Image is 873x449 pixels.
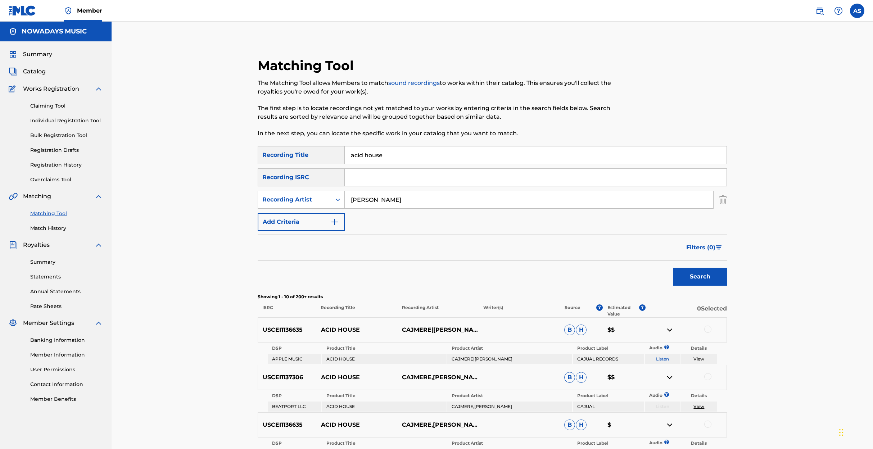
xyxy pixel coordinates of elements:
img: help [834,6,843,15]
a: Banking Information [30,336,103,344]
img: expand [94,241,103,249]
td: APPLE MUSIC [268,354,321,364]
span: B [564,325,575,335]
img: Delete Criterion [719,191,727,209]
span: ? [666,440,667,444]
p: $$ [602,373,645,382]
img: contract [665,326,674,334]
form: Search Form [258,146,727,289]
img: Catalog [9,67,17,76]
a: Summary [30,258,103,266]
p: ACID HOUSE [316,326,397,334]
img: contract [665,373,674,382]
th: Product Label [573,343,644,353]
img: expand [94,192,103,201]
td: CAJUAL [573,402,644,412]
a: Member Information [30,351,103,359]
a: Individual Registration Tool [30,117,103,124]
img: Matching [9,192,18,201]
th: Details [681,343,717,353]
a: sound recordings [388,80,440,86]
a: Public Search [813,4,827,18]
p: Recording Artist [397,304,479,317]
th: DSP [268,391,321,401]
a: View [693,404,704,409]
div: Recording Artist [262,195,327,204]
th: Product Label [573,438,644,448]
th: Product Title [322,438,447,448]
th: Details [681,391,717,401]
img: Top Rightsholder [64,6,73,15]
span: ? [666,345,667,349]
span: Works Registration [23,85,79,93]
img: Royalties [9,241,17,249]
img: filter [716,245,722,250]
th: Product Label [573,391,644,401]
span: H [576,419,587,430]
a: User Permissions [30,366,103,373]
a: Rate Sheets [30,303,103,310]
span: H [576,325,587,335]
iframe: Resource Center [853,310,873,371]
a: Statements [30,273,103,281]
th: Product Title [322,391,447,401]
p: USCEI1136635 [258,326,316,334]
th: Product Artist [447,343,572,353]
p: Recording Title [316,304,397,317]
div: Help [831,4,846,18]
p: CAJMERE,[PERSON_NAME] [397,373,478,382]
a: Registration Drafts [30,146,103,154]
a: View [693,356,704,362]
img: Member Settings [9,319,17,327]
p: CAJMERE|[PERSON_NAME] [397,326,478,334]
img: contract [665,421,674,429]
th: Product Artist [447,438,572,448]
p: Showing 1 - 10 of 200+ results [258,294,727,300]
p: ACID HOUSE [316,373,397,382]
p: Estimated Value [607,304,639,317]
span: ? [596,304,603,311]
th: Product Artist [447,391,572,401]
th: DSP [268,438,321,448]
span: B [564,372,575,383]
td: CAJMERE|[PERSON_NAME] [447,354,572,364]
p: Source [565,304,580,317]
a: Overclaims Tool [30,176,103,183]
span: Royalties [23,241,50,249]
h2: Matching Tool [258,58,357,74]
p: $ [602,421,645,429]
p: Listen [645,403,680,410]
td: BEATPORT LLC [268,402,321,412]
p: Audio [645,345,653,351]
span: ? [666,392,667,397]
td: CAJMERE,[PERSON_NAME] [447,402,572,412]
img: Accounts [9,27,17,36]
a: Contact Information [30,381,103,388]
span: ? [639,304,646,311]
span: H [576,372,587,383]
img: search [815,6,824,15]
img: expand [94,319,103,327]
p: ACID HOUSE [316,421,397,429]
a: SummarySummary [9,50,52,59]
p: $$ [602,326,645,334]
img: expand [94,85,103,93]
button: Filters (0) [682,239,727,257]
a: Listen [656,356,669,362]
td: ACID HOUSE [322,354,447,364]
span: Catalog [23,67,46,76]
p: Audio [645,440,653,446]
a: Member Benefits [30,395,103,403]
a: Match History [30,224,103,232]
img: MLC Logo [9,5,36,16]
div: Drag [839,422,843,443]
span: Filters ( 0 ) [686,243,715,252]
a: Registration History [30,161,103,169]
p: Audio [645,392,653,399]
iframe: Chat Widget [837,414,873,449]
p: USCEI1136635 [258,421,316,429]
td: CAJUAL RECORDS [573,354,644,364]
img: 9d2ae6d4665cec9f34b9.svg [330,218,339,226]
span: Member [77,6,102,15]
